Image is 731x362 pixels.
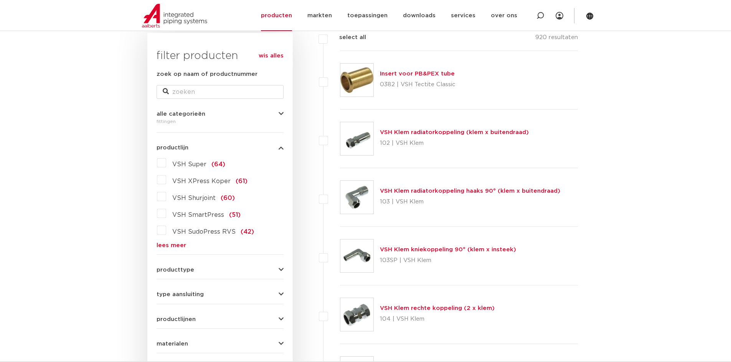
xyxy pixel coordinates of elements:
[241,229,254,235] span: (42)
[157,145,188,151] span: productlijn
[172,212,224,218] span: VSH SmartPress
[157,267,284,273] button: producttype
[211,161,225,167] span: (64)
[157,48,284,64] h3: filter producten
[380,254,516,267] p: 103SP | VSH Klem
[229,212,241,218] span: (51)
[157,242,284,248] a: lees meer
[172,161,206,167] span: VSH Super
[340,122,373,155] img: Thumbnail for VSH Klem radiatorkoppeling (klem x buitendraad)
[380,71,455,77] a: Insert voor PB&PEX tube
[157,316,284,322] button: productlijnen
[380,79,455,91] p: 0382 | VSH Tectite Classic
[380,188,560,194] a: VSH Klem radiatorkoppeling haaks 90° (klem x buitendraad)
[380,129,529,135] a: VSH Klem radiatorkoppeling (klem x buitendraad)
[172,229,236,235] span: VSH SudoPress RVS
[157,85,284,99] input: zoeken
[157,267,194,273] span: producttype
[340,298,373,331] img: Thumbnail for VSH Klem rechte koppeling (2 x klem)
[380,247,516,252] a: VSH Klem kniekoppeling 90° (klem x insteek)
[172,195,216,201] span: VSH Shurjoint
[340,181,373,214] img: Thumbnail for VSH Klem radiatorkoppeling haaks 90° (klem x buitendraad)
[157,292,284,297] button: type aansluiting
[172,178,231,184] span: VSH XPress Koper
[157,341,188,347] span: materialen
[157,111,205,117] span: alle categorieën
[157,341,284,347] button: materialen
[380,196,560,208] p: 103 | VSH Klem
[259,51,284,61] a: wis alles
[236,178,248,184] span: (61)
[328,33,366,42] label: select all
[340,239,373,272] img: Thumbnail for VSH Klem kniekoppeling 90° (klem x insteek)
[157,70,257,79] label: zoek op naam of productnummer
[157,111,284,117] button: alle categorieën
[157,292,204,297] span: type aansluiting
[535,33,578,45] p: 920 resultaten
[340,64,373,97] img: Thumbnail for Insert voor PB&PEX tube
[221,195,235,201] span: (60)
[157,117,284,126] div: fittingen
[380,305,495,311] a: VSH Klem rechte koppeling (2 x klem)
[380,313,495,325] p: 104 | VSH Klem
[380,137,529,149] p: 102 | VSH Klem
[157,316,196,322] span: productlijnen
[157,145,284,151] button: productlijn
